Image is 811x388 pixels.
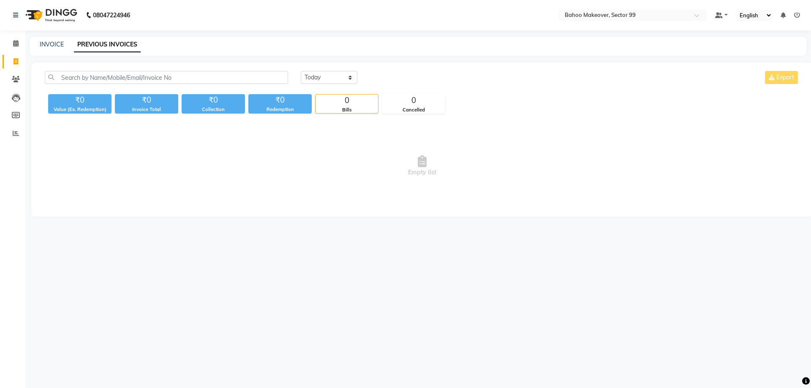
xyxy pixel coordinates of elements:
[93,3,130,27] b: 08047224946
[22,3,79,27] img: logo
[74,37,141,52] a: PREVIOUS INVOICES
[115,106,178,113] div: Invoice Total
[248,106,312,113] div: Redemption
[182,94,245,106] div: ₹0
[248,94,312,106] div: ₹0
[48,106,112,113] div: Value (Ex. Redemption)
[316,106,378,114] div: Bills
[382,95,445,106] div: 0
[40,41,64,48] a: INVOICE
[45,71,288,84] input: Search by Name/Mobile/Email/Invoice No
[182,106,245,113] div: Collection
[48,94,112,106] div: ₹0
[382,106,445,114] div: Cancelled
[45,124,800,208] span: Empty list
[316,95,378,106] div: 0
[115,94,178,106] div: ₹0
